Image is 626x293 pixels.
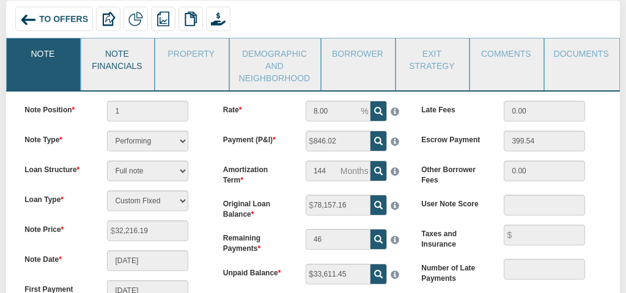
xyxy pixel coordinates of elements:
[183,12,198,26] img: copy.png
[15,161,98,175] label: Loan Structure
[20,12,37,28] img: back_arrow_left_icon.svg
[107,250,188,271] input: MM/DD/YYYY
[412,195,495,209] label: User Note Score
[545,38,618,69] a: Documents
[322,38,393,69] a: Borrower
[214,161,296,186] label: Amortization Term
[81,38,153,78] a: Note Financials
[214,131,296,145] label: Payment (P&I)
[214,229,296,254] label: Remaining Payments
[412,259,495,284] label: Number of Late Payments
[155,38,227,69] a: Property
[214,264,296,278] label: Unpaid Balance
[214,101,296,115] label: Rate
[211,12,226,26] img: purchase_offer.png
[470,38,542,69] a: Comments
[15,190,98,205] label: Loan Type
[15,220,98,235] label: Note Price
[412,101,495,115] label: Late Fees
[306,101,370,121] input: This field can contain only numeric characters
[412,161,495,186] label: Other Borrower Fees
[396,38,468,78] a: Exit Strategy
[128,12,143,26] img: partial.png
[230,38,320,90] a: Demographic and Neighborhood
[101,12,116,26] img: export.svg
[39,14,88,24] span: To Offers
[156,12,171,26] img: reports.png
[15,250,98,265] label: Note Date
[7,38,78,69] a: Note
[15,131,98,145] label: Note Type
[412,225,495,250] label: Taxes and Insurance
[214,195,296,220] label: Original Loan Balance
[412,131,495,145] label: Escrow Payment
[15,101,98,115] label: Note Position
